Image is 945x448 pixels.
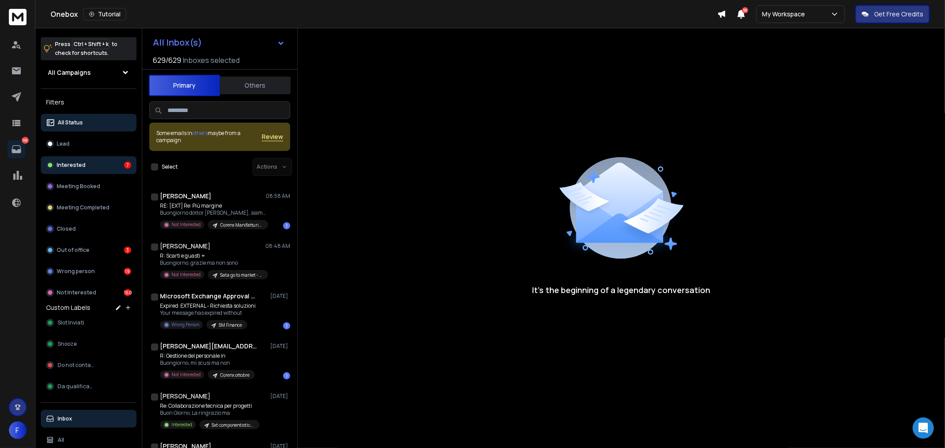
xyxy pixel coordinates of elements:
p: Not Interested [171,271,201,278]
p: Your message has expired without [160,309,256,317]
div: Open Intercom Messenger [913,417,934,439]
button: All Inbox(s) [146,34,292,51]
h1: All Inbox(s) [153,38,202,47]
button: Not Interested160 [41,284,136,301]
button: Primary [149,75,220,96]
p: SM Finance [219,322,242,328]
button: All Campaigns [41,64,136,81]
button: Tutorial [83,8,126,20]
span: Slot Inviati [58,319,84,326]
button: Others [220,76,291,95]
div: 7 [124,162,131,169]
div: 1 [283,222,290,229]
span: others [192,129,208,137]
div: Onebox [51,8,717,20]
p: RE: [EXT] Re: Più margine [160,202,266,209]
button: Out of office3 [41,241,136,259]
p: Sata go to market - ottobre [220,272,263,278]
p: Wrong person [57,268,95,275]
span: Da qualificare [58,383,95,390]
div: 1 [283,322,290,329]
p: Get Free Credits [874,10,923,19]
button: All Status [41,114,136,131]
p: My Workspace [762,10,809,19]
button: Review [262,132,283,141]
button: Da qualificare [41,378,136,395]
button: Do not contact [41,356,136,374]
p: Buongiorno, grazie ma non sono [160,259,266,266]
p: 196 [22,137,29,144]
p: Meeting Booked [57,183,100,190]
p: 08:48 AM [265,243,290,250]
p: Buongiorno dottor [PERSON_NAME], siamo una [160,209,266,216]
p: Not Interested [57,289,96,296]
a: 196 [8,140,25,158]
p: Corenx Manifatturiero [220,222,263,228]
p: Expired: EXTERNAL - Richiesta soluzioni [160,302,256,309]
p: Press to check for shortcuts. [55,40,117,58]
p: [DATE] [270,293,290,300]
div: Some emails in maybe from a campaign [156,130,262,144]
span: 50 [742,7,748,13]
p: Corenx ottobre [220,372,249,378]
button: Lead [41,135,136,153]
p: All [58,436,64,444]
h3: Custom Labels [46,303,90,312]
h1: [PERSON_NAME] [160,242,210,251]
button: Get Free Credits [856,5,929,23]
h1: All Campaigns [48,68,91,77]
h1: [PERSON_NAME][EMAIL_ADDRESS][DOMAIN_NAME] [160,342,257,351]
p: Lead [57,140,70,147]
label: Select [162,163,178,170]
h3: Filters [41,96,136,108]
p: Interested [171,421,192,428]
p: R: Gestione del personale in [160,352,255,359]
button: Slot Inviati [41,314,136,332]
button: F [9,421,27,439]
p: Sxt componentistica ottobre [212,422,254,429]
p: Buon Giorno, La ringrazio ma [160,409,260,417]
p: 08:58 AM [266,193,290,200]
div: 1 [283,372,290,379]
p: Re: Collaborazione tecnica per progetti [160,402,260,409]
p: Not Interested [171,221,201,228]
p: Meeting Completed [57,204,109,211]
div: 19 [124,268,131,275]
h1: [PERSON_NAME] [160,192,211,201]
button: Meeting Completed [41,199,136,216]
p: [DATE] [270,343,290,350]
span: Snooze [58,340,77,348]
span: Do not contact [58,362,96,369]
p: Wrong Person [171,321,199,328]
h3: Inboxes selected [183,55,240,66]
p: Out of office [57,247,89,254]
button: Meeting Booked [41,178,136,195]
span: 629 / 629 [153,55,181,66]
p: Buongiorno, mi scusi ma non [160,359,255,367]
p: Not Interested [171,371,201,378]
h1: [PERSON_NAME] [160,392,210,401]
span: Ctrl + Shift + k [72,39,110,49]
p: R: Scarti e guasti = [160,252,266,259]
p: Interested [57,162,86,169]
button: Inbox [41,410,136,428]
button: Snooze [41,335,136,353]
div: 160 [124,289,131,296]
h1: Microsoft Exchange Approval Assistant [160,292,257,301]
button: Interested7 [41,156,136,174]
p: All Status [58,119,83,126]
div: 3 [124,247,131,254]
p: [DATE] [270,393,290,400]
p: Closed [57,225,76,232]
p: It’s the beginning of a legendary conversation [533,284,711,296]
p: Inbox [58,415,72,422]
button: Closed [41,220,136,238]
button: Wrong person19 [41,263,136,280]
